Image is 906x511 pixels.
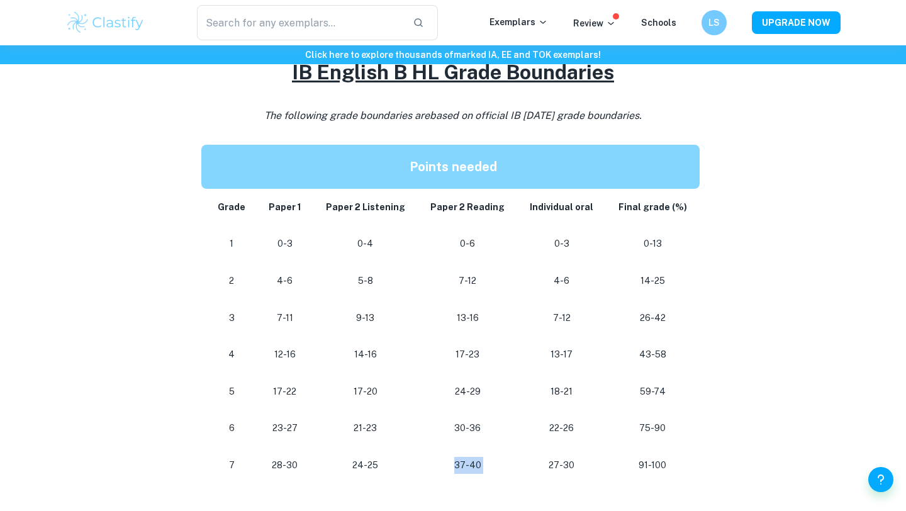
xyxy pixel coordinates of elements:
[216,457,247,474] p: 7
[530,202,593,212] strong: Individual oral
[428,420,507,437] p: 30-36
[269,202,301,212] strong: Paper 1
[264,109,642,121] i: The following grade boundaries are
[616,310,690,327] p: 26-42
[428,310,507,327] p: 13-16
[326,202,405,212] strong: Paper 2 Listening
[707,16,722,30] h6: LS
[527,235,595,252] p: 0-3
[573,16,616,30] p: Review
[216,310,247,327] p: 3
[616,235,690,252] p: 0-13
[428,383,507,400] p: 24-29
[616,346,690,363] p: 43-58
[616,383,690,400] p: 59-74
[527,346,595,363] p: 13-17
[216,420,247,437] p: 6
[216,235,247,252] p: 1
[410,159,497,174] strong: Points needed
[3,48,903,62] h6: Click here to explore thousands of marked IA, EE and TOK exemplars !
[323,235,408,252] p: 0-4
[430,202,505,212] strong: Paper 2 Reading
[702,10,727,35] button: LS
[616,457,690,474] p: 91-100
[428,457,507,474] p: 37-40
[323,272,408,289] p: 5-8
[267,346,303,363] p: 12-16
[868,467,893,492] button: Help and Feedback
[618,202,687,212] strong: Final grade (%)
[428,272,507,289] p: 7-12
[323,457,408,474] p: 24-25
[641,18,676,28] a: Schools
[267,383,303,400] p: 17-22
[527,272,595,289] p: 4-6
[428,235,507,252] p: 0-6
[430,109,642,121] span: based on official IB [DATE] grade boundaries.
[216,346,247,363] p: 4
[267,272,303,289] p: 4-6
[292,60,614,84] u: IB English B HL Grade Boundaries
[428,346,507,363] p: 17-23
[323,346,408,363] p: 14-16
[267,235,303,252] p: 0-3
[267,457,303,474] p: 28-30
[267,420,303,437] p: 23-27
[267,310,303,327] p: 7-11
[323,310,408,327] p: 9-13
[197,5,403,40] input: Search for any exemplars...
[527,383,595,400] p: 18-21
[752,11,841,34] button: UPGRADE NOW
[323,383,408,400] p: 17-20
[323,420,408,437] p: 21-23
[527,457,595,474] p: 27-30
[218,202,245,212] strong: Grade
[216,272,247,289] p: 2
[616,420,690,437] p: 75-90
[65,10,145,35] img: Clastify logo
[216,383,247,400] p: 5
[527,310,595,327] p: 7-12
[489,15,548,29] p: Exemplars
[527,420,595,437] p: 22-26
[616,272,690,289] p: 14-25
